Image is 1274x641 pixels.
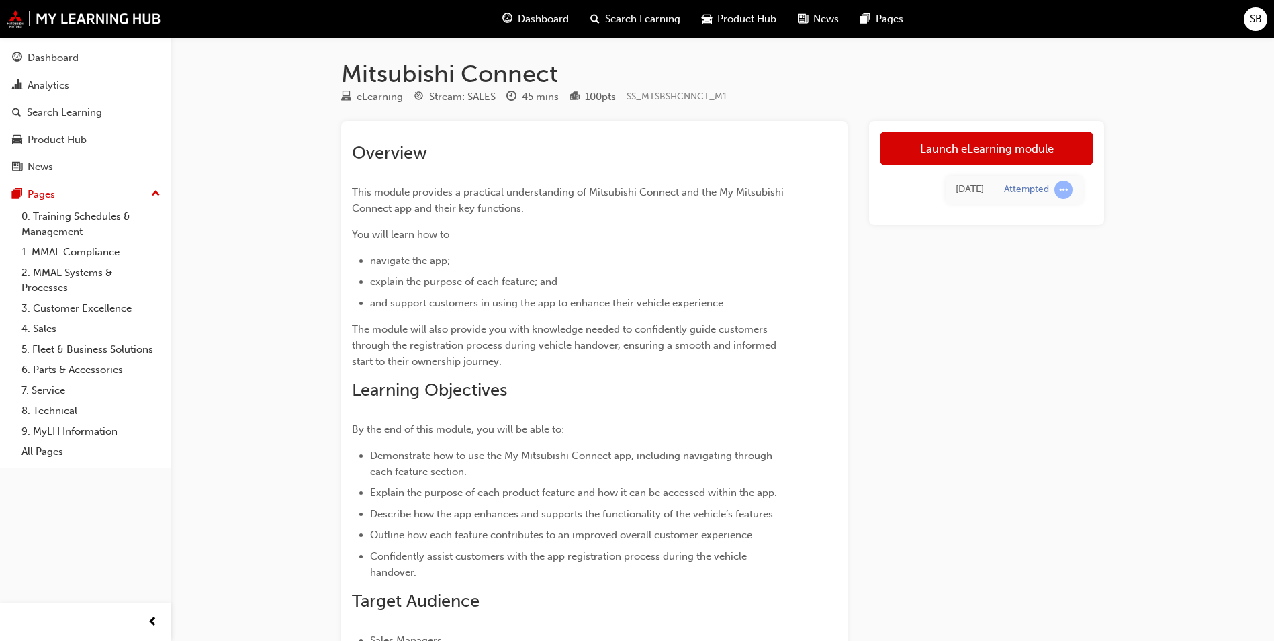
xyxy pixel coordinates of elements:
span: Outline how each feature contributes to an improved overall customer experience. [370,529,755,541]
button: Pages [5,182,166,207]
img: mmal [7,10,161,28]
div: Pages [28,187,55,202]
span: Pages [876,11,903,27]
a: Analytics [5,73,166,98]
span: news-icon [12,161,22,173]
span: Search Learning [605,11,680,27]
a: 5. Fleet & Business Solutions [16,339,166,360]
span: News [813,11,839,27]
span: explain the purpose of each feature; and [370,275,557,288]
span: news-icon [798,11,808,28]
span: Product Hub [717,11,776,27]
span: This module provides a practical understanding of Mitsubishi Connect and the My Mitsubishi Connec... [352,186,786,214]
span: car-icon [702,11,712,28]
div: 100 pts [585,89,616,105]
span: search-icon [590,11,600,28]
a: pages-iconPages [850,5,914,33]
div: Stream: SALES [429,89,496,105]
button: SB [1244,7,1267,31]
span: Overview [352,142,427,163]
span: pages-icon [12,189,22,201]
span: You will learn how to [352,228,449,241]
a: news-iconNews [787,5,850,33]
span: guage-icon [12,52,22,65]
a: Search Learning [5,100,166,125]
div: Stream [414,89,496,105]
a: car-iconProduct Hub [691,5,787,33]
button: DashboardAnalyticsSearch LearningProduct HubNews [5,43,166,182]
div: Attempted [1004,183,1049,196]
span: Learning resource code [627,91,727,102]
span: prev-icon [148,614,158,631]
a: 6. Parts & Accessories [16,359,166,380]
span: Confidently assist customers with the app registration process during the vehicle handover. [370,550,749,579]
a: 8. Technical [16,400,166,421]
div: Duration [506,89,559,105]
span: clock-icon [506,91,516,103]
span: Dashboard [518,11,569,27]
a: 7. Service [16,380,166,401]
div: 45 mins [522,89,559,105]
a: 3. Customer Excellence [16,298,166,319]
span: pages-icon [860,11,870,28]
a: 4. Sales [16,318,166,339]
div: Points [570,89,616,105]
span: chart-icon [12,80,22,92]
div: Search Learning [27,105,102,120]
span: car-icon [12,134,22,146]
span: search-icon [12,107,21,119]
a: Dashboard [5,46,166,71]
a: 1. MMAL Compliance [16,242,166,263]
a: 0. Training Schedules & Management [16,206,166,242]
div: Dashboard [28,50,79,66]
span: Demonstrate how to use the My Mitsubishi Connect app, including navigating through each feature s... [370,450,775,478]
span: The module will also provide you with knowledge needed to confidently guide customers through the... [352,323,779,368]
span: learningResourceType_ELEARNING-icon [341,91,351,103]
span: Describe how the app enhances and supports the functionality of the vehicle’s features. [370,508,776,520]
span: up-icon [151,185,161,203]
a: All Pages [16,441,166,462]
span: SB [1250,11,1262,27]
a: search-iconSearch Learning [580,5,691,33]
div: Analytics [28,78,69,93]
a: News [5,155,166,179]
span: Explain the purpose of each product feature and how it can be accessed within the app. [370,486,777,499]
span: podium-icon [570,91,580,103]
span: and support customers in using the app to enhance their vehicle experience. [370,297,726,309]
a: 2. MMAL Systems & Processes [16,263,166,298]
h1: Mitsubishi Connect [341,59,1104,89]
span: Target Audience [352,591,480,611]
div: Product Hub [28,132,87,148]
span: navigate the app; [370,255,450,267]
div: eLearning [357,89,403,105]
a: Launch eLearning module [880,132,1093,165]
div: News [28,159,53,175]
span: Learning Objectives [352,380,507,400]
span: guage-icon [502,11,512,28]
a: 9. MyLH Information [16,421,166,442]
span: learningRecordVerb_ATTEMPT-icon [1054,181,1073,199]
span: target-icon [414,91,424,103]
span: By the end of this module, you will be able to: [352,423,564,435]
a: guage-iconDashboard [492,5,580,33]
a: Product Hub [5,128,166,153]
div: Mon Jun 23 2025 14:39:34 GMT+1000 (Australian Eastern Standard Time) [956,182,984,198]
div: Type [341,89,403,105]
